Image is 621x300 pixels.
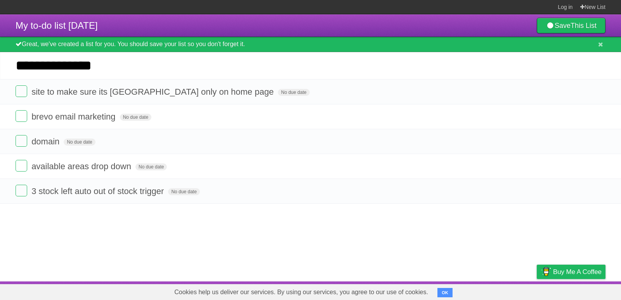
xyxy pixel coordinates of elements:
a: Suggest a feature [557,283,605,298]
label: Done [16,160,27,172]
span: Buy me a coffee [553,265,602,279]
span: No due date [120,114,151,121]
span: available areas drop down [31,161,133,171]
label: Done [16,185,27,196]
a: Developers [459,283,491,298]
span: No due date [278,89,309,96]
span: No due date [64,139,95,146]
span: site to make sure its [GEOGRAPHIC_DATA] only on home page [31,87,276,97]
a: Buy me a coffee [537,265,605,279]
button: OK [437,288,453,297]
label: Done [16,135,27,147]
label: Done [16,110,27,122]
span: domain [31,137,61,146]
a: Privacy [527,283,547,298]
label: Done [16,85,27,97]
span: My to-do list [DATE] [16,20,98,31]
a: About [434,283,450,298]
span: brevo email marketing [31,112,117,121]
a: Terms [500,283,517,298]
a: SaveThis List [537,18,605,33]
span: Cookies help us deliver our services. By using our services, you agree to our use of cookies. [167,284,436,300]
b: This List [571,22,597,29]
img: Buy me a coffee [541,265,551,278]
span: 3 stock left auto out of stock trigger [31,186,166,196]
span: No due date [168,188,199,195]
span: No due date [135,163,167,170]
